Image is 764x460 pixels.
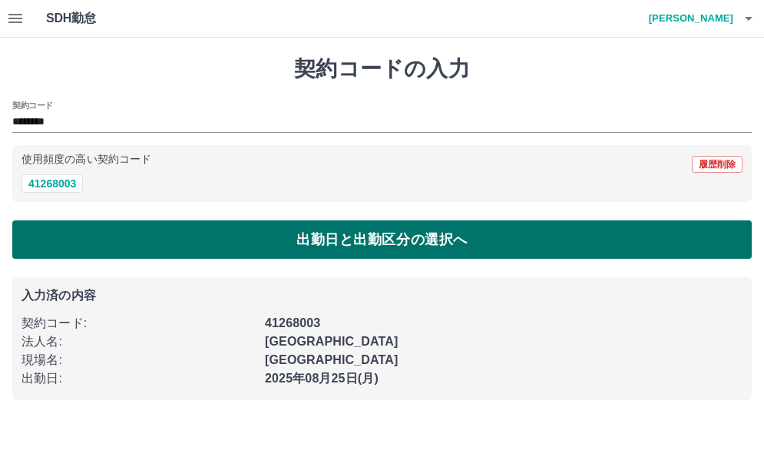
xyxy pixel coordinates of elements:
[692,156,743,173] button: 履歴削除
[21,314,256,333] p: 契約コード :
[12,99,53,111] h2: 契約コード
[21,174,83,193] button: 41268003
[21,333,256,351] p: 法人名 :
[21,154,151,165] p: 使用頻度の高い契約コード
[21,351,256,369] p: 現場名 :
[12,56,752,82] h1: 契約コードの入力
[265,353,399,366] b: [GEOGRAPHIC_DATA]
[265,335,399,348] b: [GEOGRAPHIC_DATA]
[12,220,752,259] button: 出勤日と出勤区分の選択へ
[21,290,743,302] p: 入力済の内容
[265,316,320,329] b: 41268003
[21,369,256,388] p: 出勤日 :
[265,372,379,385] b: 2025年08月25日(月)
